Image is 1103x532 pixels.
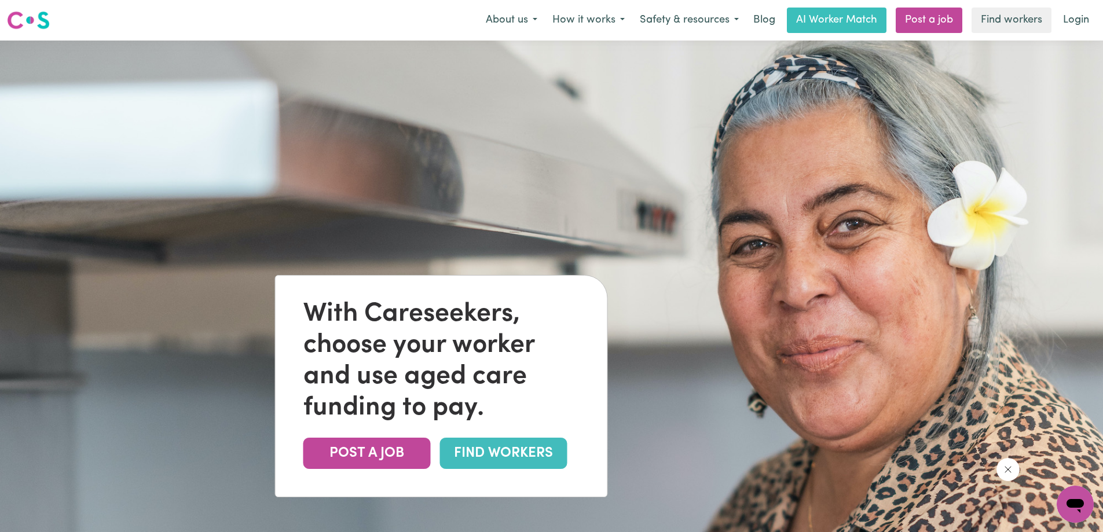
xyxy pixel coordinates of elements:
span: Need any help? [7,8,70,17]
button: How it works [545,8,632,32]
iframe: Close message [996,458,1020,481]
a: Blog [746,8,782,33]
button: Safety & resources [632,8,746,32]
iframe: Button to launch messaging window [1057,486,1094,523]
a: Careseekers logo [7,7,50,34]
a: Login [1056,8,1096,33]
a: AI Worker Match [787,8,886,33]
button: About us [478,8,545,32]
a: FIND WORKERS [440,438,567,469]
a: Post a job [896,8,962,33]
a: Find workers [972,8,1051,33]
div: With Careseekers, choose your worker and use aged care funding to pay. [303,299,580,424]
a: POST A JOB [303,438,431,469]
img: Careseekers logo [7,10,50,31]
